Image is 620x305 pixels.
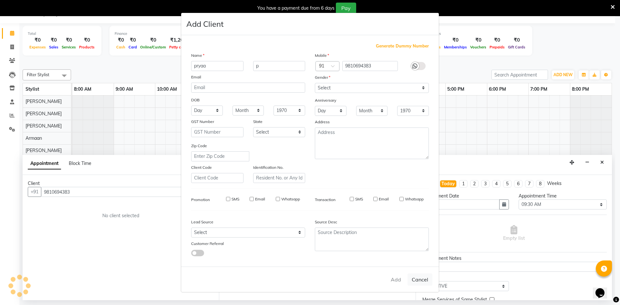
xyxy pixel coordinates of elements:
label: Email [379,196,389,202]
input: GST Number [191,127,243,137]
label: Email [191,74,201,80]
button: Cancel [408,273,432,286]
label: Identification No. [253,165,284,170]
label: State [253,119,263,125]
label: DOB [191,97,200,103]
label: Gender [315,75,330,80]
label: Mobile [315,53,329,58]
label: Name [191,53,204,58]
label: SMS [232,196,239,202]
input: Last Name [253,61,305,71]
label: Client Code [191,165,212,170]
label: Anniversary [315,97,336,103]
input: Resident No. or Any Id [253,173,305,183]
input: Email [191,83,305,93]
label: Whatsapp [281,196,300,202]
label: GST Number [191,119,214,125]
label: Transaction [315,197,336,203]
input: Enter Zip Code [191,151,249,161]
label: Email [255,196,265,202]
span: Generate Dummy Number [376,43,429,49]
label: SMS [355,196,363,202]
label: Source Desc [315,219,337,225]
h4: Add Client [186,18,223,30]
label: Whatsapp [405,196,424,202]
input: First Name [191,61,243,71]
input: Mobile [342,61,398,71]
label: Lead Source [191,219,213,225]
label: Promotion [191,197,210,203]
label: Address [315,119,330,125]
input: Client Code [191,173,243,183]
label: Zip Code [191,143,207,149]
label: Customer Referral [191,241,224,247]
